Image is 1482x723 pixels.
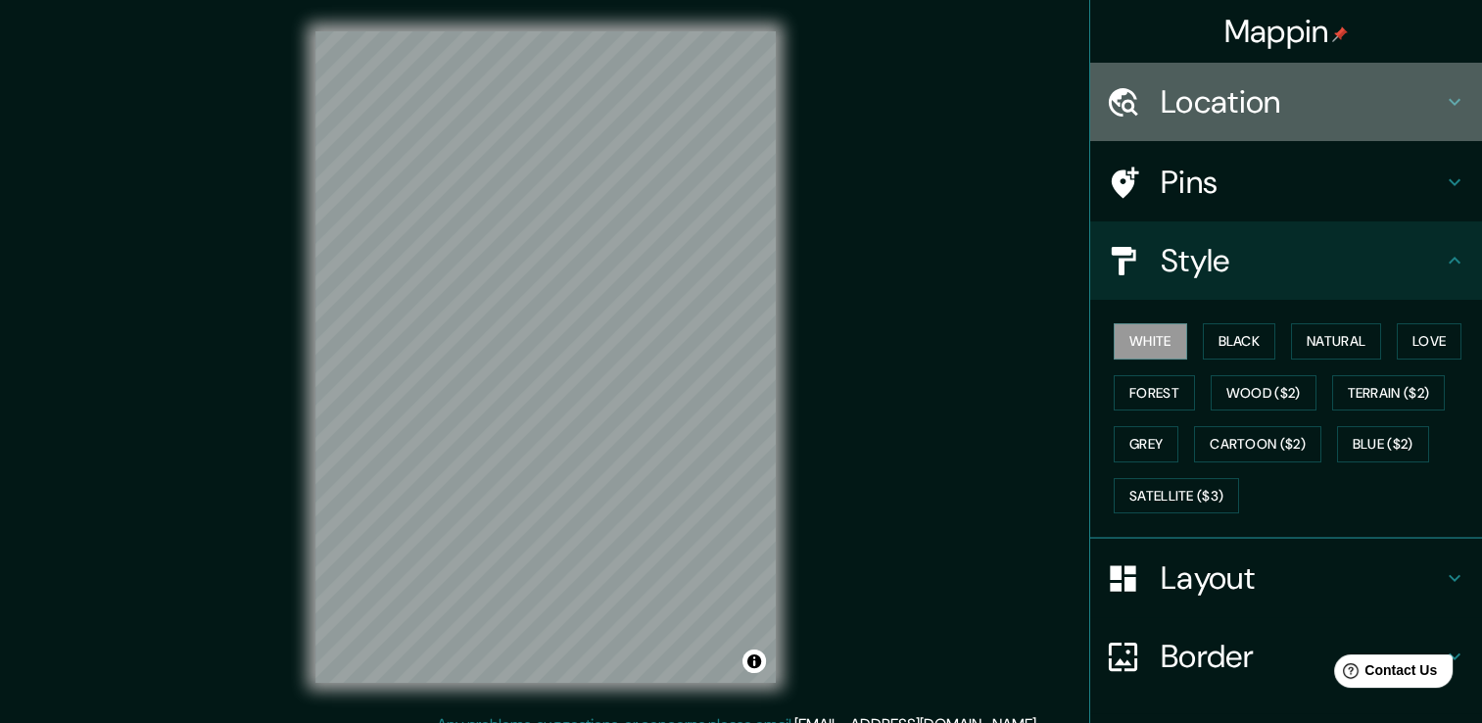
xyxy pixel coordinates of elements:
div: Location [1090,63,1482,141]
button: Terrain ($2) [1332,375,1446,411]
button: Satellite ($3) [1114,478,1239,514]
button: Natural [1291,323,1381,360]
button: Toggle attribution [742,650,766,673]
h4: Style [1161,241,1443,280]
canvas: Map [315,31,776,683]
div: Layout [1090,539,1482,617]
button: Blue ($2) [1337,426,1429,462]
button: White [1114,323,1187,360]
button: Love [1397,323,1461,360]
div: Border [1090,617,1482,696]
h4: Layout [1161,558,1443,598]
div: Pins [1090,143,1482,221]
iframe: Help widget launcher [1308,647,1460,701]
button: Cartoon ($2) [1194,426,1321,462]
button: Wood ($2) [1211,375,1316,411]
h4: Mappin [1224,12,1349,51]
h4: Location [1161,82,1443,121]
h4: Pins [1161,163,1443,202]
button: Grey [1114,426,1178,462]
button: Forest [1114,375,1195,411]
button: Black [1203,323,1276,360]
div: Style [1090,221,1482,300]
img: pin-icon.png [1332,26,1348,42]
h4: Border [1161,637,1443,676]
